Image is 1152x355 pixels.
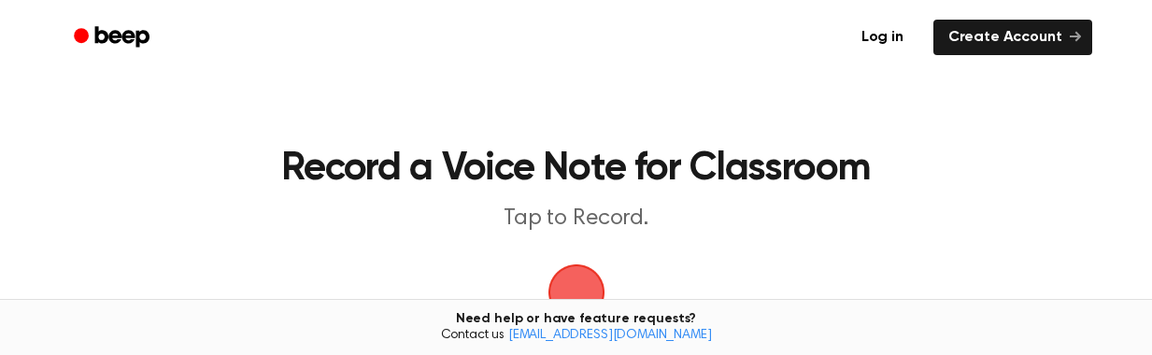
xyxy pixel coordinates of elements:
a: Log in [843,16,922,59]
span: Contact us [11,328,1141,345]
img: Beep Logo [548,264,604,320]
a: Beep [61,20,166,56]
a: [EMAIL_ADDRESS][DOMAIN_NAME] [508,329,712,342]
p: Tap to Record. [218,204,935,234]
h1: Record a Voice Note for Classroom [202,149,950,189]
a: Create Account [933,20,1092,55]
